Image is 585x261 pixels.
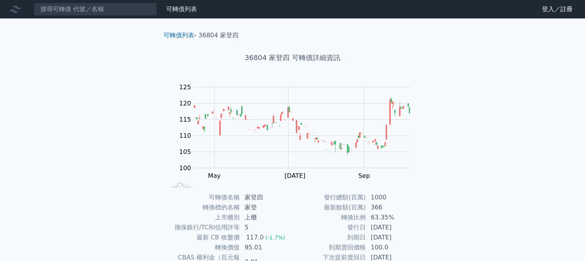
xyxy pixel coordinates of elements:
[547,224,585,261] div: 聊天小工具
[167,243,240,253] td: 轉換價值
[285,172,305,179] tspan: [DATE]
[179,148,191,156] tspan: 105
[167,212,240,223] td: 上市櫃別
[240,223,293,233] td: 5
[240,212,293,223] td: 上櫃
[240,243,293,253] td: 95.01
[167,202,240,212] td: 轉換標的名稱
[293,233,366,243] td: 到期日
[358,172,370,179] tspan: Sep
[366,202,419,212] td: 366
[245,233,265,242] div: 117.0
[179,100,191,107] tspan: 120
[293,192,366,202] td: 發行總額(百萬)
[293,243,366,253] td: 到期賣回價格
[240,202,293,212] td: 家登
[293,223,366,233] td: 發行日
[240,192,293,202] td: 家登四
[179,84,191,91] tspan: 125
[366,212,419,223] td: 63.35%
[157,52,428,63] h1: 36804 家登四 可轉債詳細資訊
[265,234,285,241] span: (-1.7%)
[167,233,240,243] td: 最新 CB 收盤價
[167,223,240,233] td: 擔保銀行/TCRI信用評等
[175,84,421,179] g: Chart
[536,3,579,15] a: 登入／註冊
[293,202,366,212] td: 最新餘額(百萬)
[366,223,419,233] td: [DATE]
[366,192,419,202] td: 1000
[208,172,221,179] tspan: May
[366,243,419,253] td: 100.0
[547,224,585,261] iframe: Chat Widget
[198,31,238,40] li: 36804 家登四
[167,192,240,202] td: 可轉債名稱
[166,5,197,13] a: 可轉債列表
[179,164,191,172] tspan: 100
[293,212,366,223] td: 轉換比例
[179,132,191,139] tspan: 110
[163,31,197,40] li: ›
[179,116,191,123] tspan: 115
[34,3,157,16] input: 搜尋可轉債 代號／名稱
[163,32,194,39] a: 可轉債列表
[366,233,419,243] td: [DATE]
